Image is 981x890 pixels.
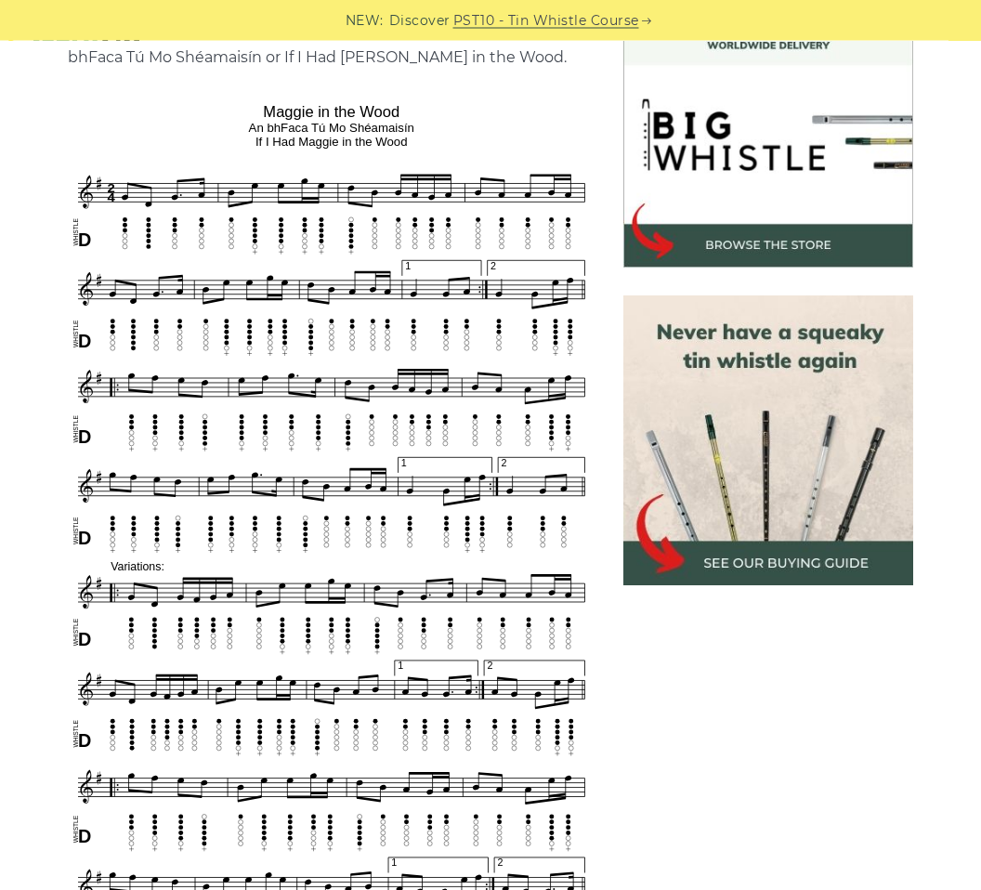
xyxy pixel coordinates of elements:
[389,10,451,32] span: Discover
[623,296,913,586] img: tin whistle buying guide
[346,10,384,32] span: NEW:
[453,10,639,32] a: PST10 - Tin Whistle Course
